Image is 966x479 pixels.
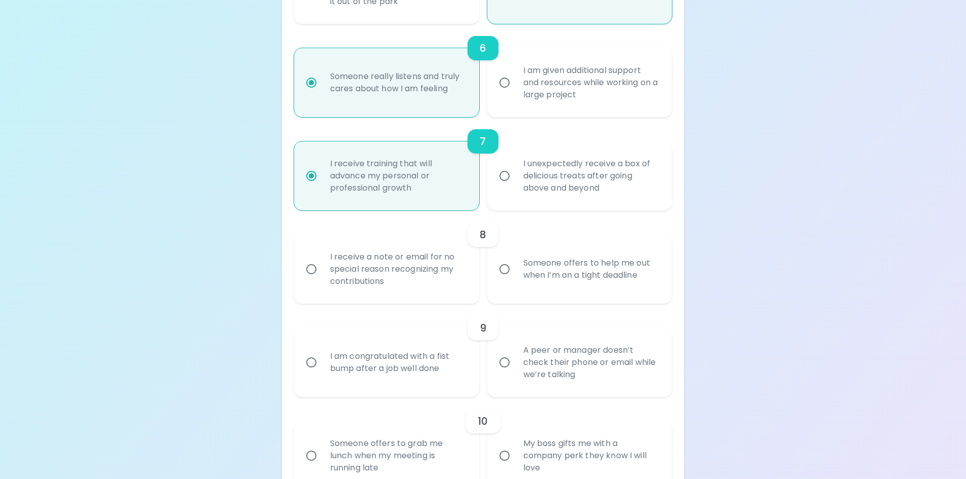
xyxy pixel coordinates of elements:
h6: 10 [478,413,488,429]
div: Someone offers to help me out when I’m on a tight deadline [515,245,667,293]
div: choice-group-check [294,304,672,397]
h6: 8 [480,227,486,243]
div: choice-group-check [294,24,672,117]
div: A peer or manager doesn’t check their phone or email while we’re talking [515,332,667,393]
div: I unexpectedly receive a box of delicious treats after going above and beyond [515,145,667,206]
div: I receive a note or email for no special reason recognizing my contributions [322,239,474,300]
div: choice-group-check [294,210,672,304]
h6: 9 [480,320,486,336]
div: Someone really listens and truly cares about how I am feeling [322,58,474,107]
div: choice-group-check [294,117,672,210]
div: I am given additional support and resources while working on a large project [515,52,667,113]
h6: 6 [480,40,486,56]
h6: 7 [480,133,486,150]
div: I receive training that will advance my personal or professional growth [322,145,474,206]
div: I am congratulated with a fist bump after a job well done [322,338,474,387]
